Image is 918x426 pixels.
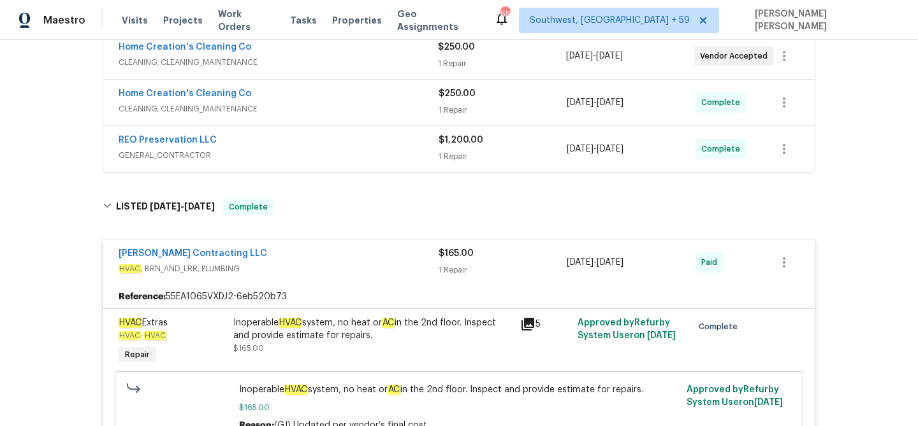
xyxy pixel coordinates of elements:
[163,14,203,27] span: Projects
[520,316,570,332] div: 5
[144,331,166,340] em: HVAC
[567,98,594,107] span: [DATE]
[500,8,509,20] div: 697
[566,50,623,62] span: -
[119,103,439,115] span: CLEANING, CLEANING_MAINTENANCE
[116,199,215,215] h6: LISTED
[439,89,476,98] span: $250.00
[439,249,474,258] span: $165.00
[754,398,783,407] span: [DATE]
[119,332,166,339] span: -
[224,201,273,213] span: Complete
[119,331,141,340] em: HVAC
[119,262,439,275] span: , BRN_AND_LRR, PLUMBING
[284,385,308,395] em: HVAC
[687,385,783,407] span: Approved by Refurby System User on
[566,52,593,60] span: [DATE]
[43,14,85,27] span: Maestro
[150,202,180,211] span: [DATE]
[597,98,623,107] span: [DATE]
[119,249,267,258] a: [PERSON_NAME] Contracting LLC
[119,56,438,69] span: CLEANING, CLEANING_MAINTENANCE
[567,256,623,269] span: -
[290,16,317,25] span: Tasks
[597,145,623,153] span: [DATE]
[701,143,745,155] span: Complete
[119,149,439,162] span: GENERAL_CONTRACTOR
[233,344,264,352] span: $165.00
[233,316,513,342] div: Inoperable system, no heat or in the 2nd floor. Inspect and provide estimate for repairs.
[567,258,594,267] span: [DATE]
[103,285,815,308] div: 55EA1065VXDJ2-6eb520b73
[701,256,722,269] span: Paid
[120,348,155,361] span: Repair
[239,383,680,396] span: Inoperable system, no heat or in the 2nd floor. Inspect and provide estimate for repairs.
[388,385,400,395] em: AC
[701,96,745,109] span: Complete
[397,8,479,33] span: Geo Assignments
[119,318,142,328] em: HVAC
[647,331,676,340] span: [DATE]
[578,318,676,340] span: Approved by Refurby System User on
[119,136,217,145] a: REO Preservation LLC
[119,43,251,52] a: Home Creation's Cleaning Co
[438,57,565,70] div: 1 Repair
[99,187,819,227] div: LISTED [DATE]-[DATE]Complete
[596,52,623,60] span: [DATE]
[239,401,680,414] span: $165.00
[567,145,594,153] span: [DATE]
[567,96,623,109] span: -
[119,264,141,273] em: HVAC
[332,14,382,27] span: Properties
[184,202,215,211] span: [DATE]
[439,136,483,145] span: $1,200.00
[150,202,215,211] span: -
[119,89,251,98] a: Home Creation's Cleaning Co
[122,14,148,27] span: Visits
[218,8,275,33] span: Work Orders
[567,143,623,155] span: -
[438,43,475,52] span: $250.00
[439,264,567,276] div: 1 Repair
[597,258,623,267] span: [DATE]
[530,14,690,27] span: Southwest, [GEOGRAPHIC_DATA] + 59
[382,318,395,328] em: AC
[699,320,743,333] span: Complete
[119,290,166,303] b: Reference:
[439,104,567,117] div: 1 Repair
[700,50,773,62] span: Vendor Accepted
[750,8,899,33] span: [PERSON_NAME] [PERSON_NAME]
[119,318,168,328] span: Extras
[279,318,302,328] em: HVAC
[439,150,567,163] div: 1 Repair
